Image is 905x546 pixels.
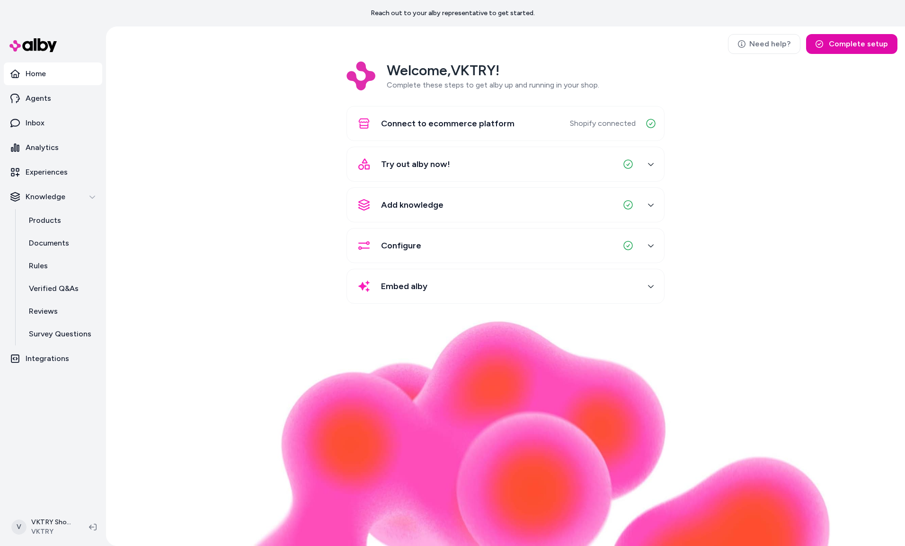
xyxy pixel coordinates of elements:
[11,520,27,535] span: V
[29,328,91,340] p: Survey Questions
[4,87,102,110] a: Agents
[19,323,102,345] a: Survey Questions
[4,347,102,370] a: Integrations
[26,93,51,104] p: Agents
[26,68,46,79] p: Home
[31,518,74,527] p: VKTRY Shopify
[371,9,535,18] p: Reach out to your alby representative to get started.
[4,62,102,85] a: Home
[353,112,658,135] button: Connect to ecommerce platformShopify connected
[381,239,421,252] span: Configure
[26,142,59,153] p: Analytics
[4,161,102,184] a: Experiences
[19,300,102,323] a: Reviews
[26,353,69,364] p: Integrations
[353,234,658,257] button: Configure
[19,209,102,232] a: Products
[19,232,102,255] a: Documents
[381,198,444,211] span: Add knowledge
[381,117,515,130] span: Connect to ecommerce platform
[19,255,102,277] a: Rules
[19,277,102,300] a: Verified Q&As
[353,194,658,216] button: Add knowledge
[387,80,599,89] span: Complete these steps to get alby up and running in your shop.
[29,260,48,272] p: Rules
[381,280,427,293] span: Embed alby
[353,153,658,176] button: Try out alby now!
[346,62,375,90] img: Logo
[9,38,57,52] img: alby Logo
[26,167,68,178] p: Experiences
[29,306,58,317] p: Reviews
[806,34,897,54] button: Complete setup
[381,158,450,171] span: Try out alby now!
[353,275,658,298] button: Embed alby
[180,320,831,546] img: alby Bubble
[26,191,65,203] p: Knowledge
[29,238,69,249] p: Documents
[4,185,102,208] button: Knowledge
[29,283,79,294] p: Verified Q&As
[4,112,102,134] a: Inbox
[31,527,74,537] span: VKTRY
[728,34,800,54] a: Need help?
[29,215,61,226] p: Products
[387,62,599,79] h2: Welcome, VKTRY !
[570,118,636,129] span: Shopify connected
[6,512,81,542] button: VVKTRY ShopifyVKTRY
[26,117,44,129] p: Inbox
[4,136,102,159] a: Analytics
